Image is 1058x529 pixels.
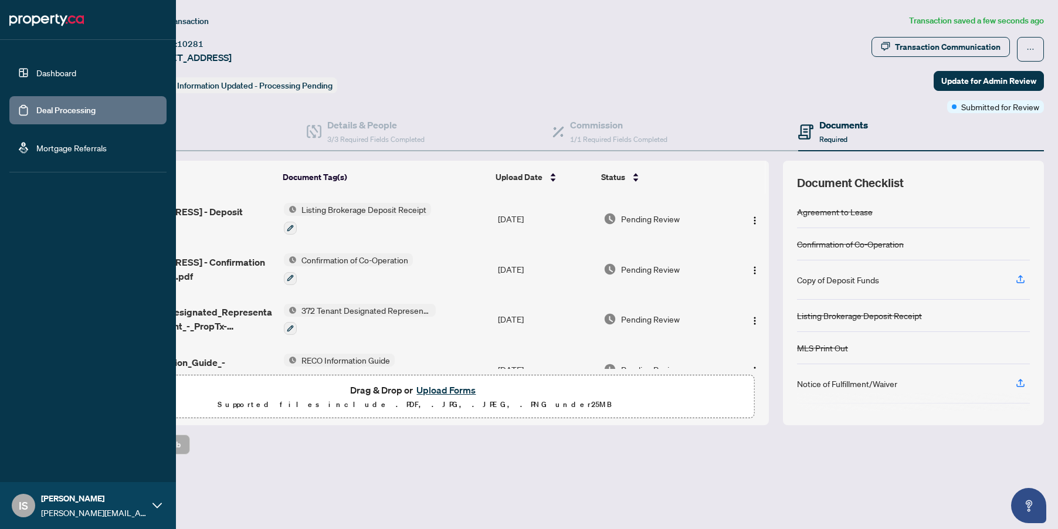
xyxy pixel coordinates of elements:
[76,375,754,419] span: Drag & Drop orUpload FormsSupported files include .PDF, .JPG, .JPEG, .PNG under25MB
[284,354,395,385] button: Status IconRECO Information Guide
[177,39,204,49] span: 10281
[177,80,333,91] span: Information Updated - Processing Pending
[797,377,897,390] div: Notice of Fulfillment/Waiver
[350,382,479,398] span: Drag & Drop or
[36,143,107,153] a: Mortgage Referrals
[113,205,274,233] span: [STREET_ADDRESS] - Deposit receipt.pdf
[797,341,848,354] div: MLS Print Out
[596,161,728,194] th: Status
[493,244,599,294] td: [DATE]
[297,253,413,266] span: Confirmation of Co-Operation
[113,255,274,283] span: [STREET_ADDRESS] - Confirmation of Cooperation.pdf
[819,135,847,144] span: Required
[570,118,667,132] h4: Commission
[493,294,599,345] td: [DATE]
[934,71,1044,91] button: Update for Admin Review
[909,14,1044,28] article: Transaction saved a few seconds ago
[284,253,413,285] button: Status IconConfirmation of Co-Operation
[797,309,922,322] div: Listing Brokerage Deposit Receipt
[496,171,542,184] span: Upload Date
[9,11,84,29] img: logo
[570,135,667,144] span: 1/1 Required Fields Completed
[284,203,297,216] img: Status Icon
[145,50,232,65] span: [STREET_ADDRESS]
[1011,488,1046,523] button: Open asap
[491,161,596,194] th: Upload Date
[961,100,1039,113] span: Submitted for Review
[327,118,425,132] h4: Details & People
[797,175,904,191] span: Document Checklist
[113,355,274,384] span: Reco_Information_Guide_-_RECO_Forms.pdf
[621,212,680,225] span: Pending Review
[297,203,431,216] span: Listing Brokerage Deposit Receipt
[1026,45,1035,53] span: ellipsis
[745,260,764,279] button: Logo
[284,304,436,335] button: Status Icon372 Tenant Designated Representation Agreement with Company Schedule A
[284,253,297,266] img: Status Icon
[413,382,479,398] button: Upload Forms
[750,266,759,275] img: Logo
[621,313,680,325] span: Pending Review
[107,161,278,194] th: (6) File Name
[145,77,337,93] div: Status:
[493,194,599,244] td: [DATE]
[797,238,904,250] div: Confirmation of Co-Operation
[284,203,431,235] button: Status IconListing Brokerage Deposit Receipt
[36,105,96,116] a: Deal Processing
[113,305,274,333] span: 372_Tenant_Designated_Representation_Agreement_-_PropTx-[PERSON_NAME].pdf
[745,209,764,228] button: Logo
[284,304,297,317] img: Status Icon
[19,497,28,514] span: IS
[278,161,491,194] th: Document Tag(s)
[297,354,395,367] span: RECO Information Guide
[941,72,1036,90] span: Update for Admin Review
[41,492,147,505] span: [PERSON_NAME]
[797,205,873,218] div: Agreement to Lease
[603,313,616,325] img: Document Status
[750,216,759,225] img: Logo
[621,363,680,376] span: Pending Review
[872,37,1010,57] button: Transaction Communication
[745,360,764,379] button: Logo
[83,398,747,412] p: Supported files include .PDF, .JPG, .JPEG, .PNG under 25 MB
[601,171,625,184] span: Status
[146,16,209,26] span: View Transaction
[41,506,147,519] span: [PERSON_NAME][EMAIL_ADDRESS][DOMAIN_NAME]
[284,354,297,367] img: Status Icon
[297,304,436,317] span: 372 Tenant Designated Representation Agreement with Company Schedule A
[493,344,599,395] td: [DATE]
[36,67,76,78] a: Dashboard
[797,273,879,286] div: Copy of Deposit Funds
[745,310,764,328] button: Logo
[750,316,759,325] img: Logo
[819,118,868,132] h4: Documents
[603,363,616,376] img: Document Status
[603,263,616,276] img: Document Status
[603,212,616,225] img: Document Status
[327,135,425,144] span: 3/3 Required Fields Completed
[621,263,680,276] span: Pending Review
[895,38,1001,56] div: Transaction Communication
[750,366,759,375] img: Logo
